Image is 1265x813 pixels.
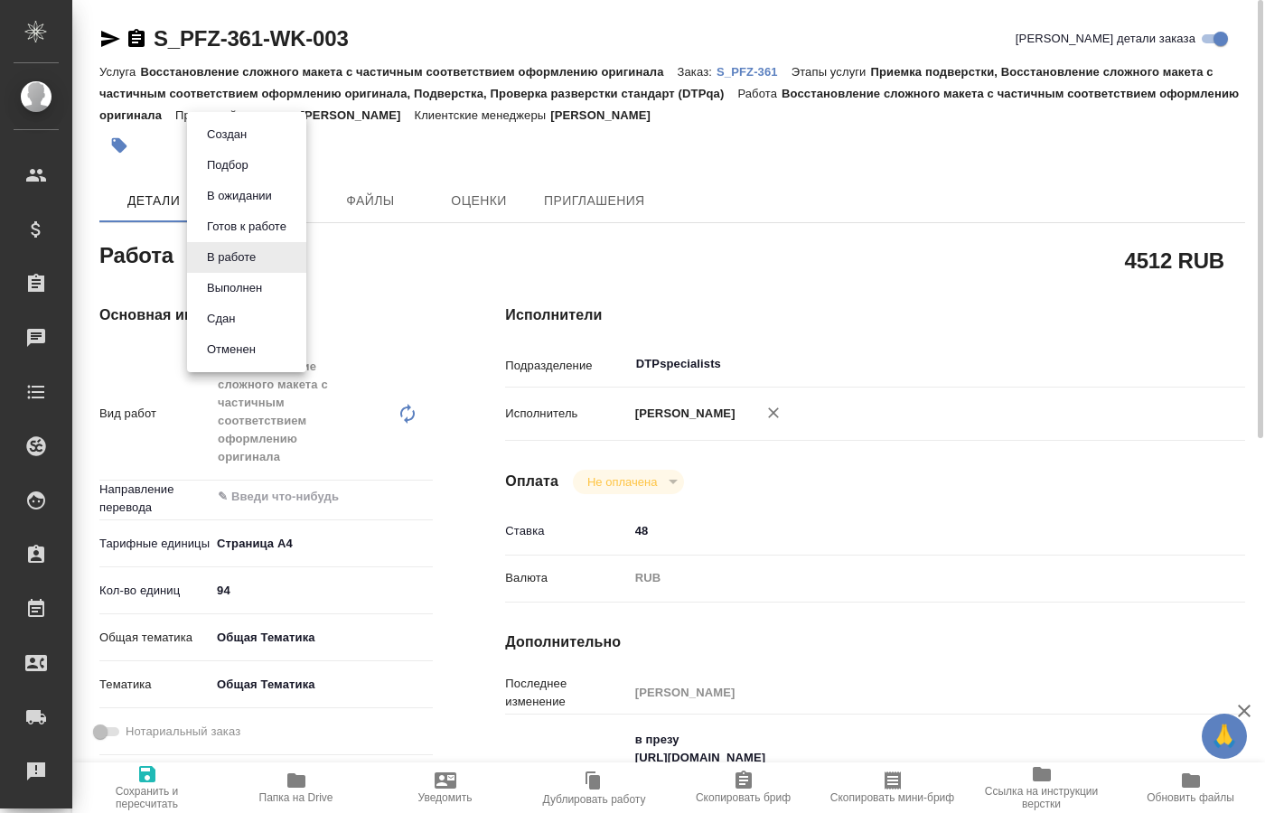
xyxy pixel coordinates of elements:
button: В работе [201,248,261,267]
button: Готов к работе [201,217,292,237]
button: В ожидании [201,186,277,206]
button: Отменен [201,340,261,360]
button: Сдан [201,309,240,329]
button: Выполнен [201,278,267,298]
button: Подбор [201,155,254,175]
button: Создан [201,125,252,145]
